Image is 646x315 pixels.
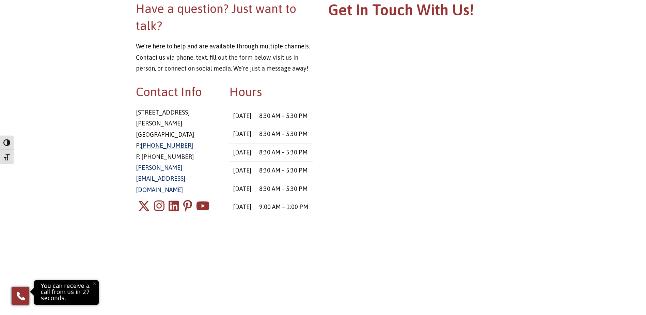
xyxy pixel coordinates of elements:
[259,149,308,156] time: 8:30 AM – 5:30 PM
[136,41,314,74] p: We’re here to help and are available through multiple channels. Contact us via phone, text, fill ...
[230,143,255,161] td: [DATE]
[136,107,220,195] p: [STREET_ADDRESS] [PERSON_NAME][GEOGRAPHIC_DATA] P: F: [PHONE_NUMBER]
[154,195,164,217] a: Instagram
[259,185,308,192] time: 8:30 AM – 5:30 PM
[259,167,308,174] time: 8:30 AM – 5:30 PM
[136,164,185,193] a: [PERSON_NAME][EMAIL_ADDRESS][DOMAIN_NAME]
[230,107,255,125] td: [DATE]
[259,203,308,210] time: 9:00 AM – 1:00 PM
[196,195,209,217] a: Youtube
[230,198,255,216] td: [DATE]
[169,195,179,217] a: LinkedIn
[230,83,313,100] h2: Hours
[183,195,192,217] a: Pinterest
[259,112,308,119] time: 8:30 AM – 5:30 PM
[230,162,255,180] td: [DATE]
[230,180,255,198] td: [DATE]
[259,130,308,137] time: 8:30 AM – 5:30 PM
[138,195,150,217] a: X
[141,142,193,149] a: [PHONE_NUMBER]
[230,125,255,143] td: [DATE]
[136,83,220,100] h2: Contact Info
